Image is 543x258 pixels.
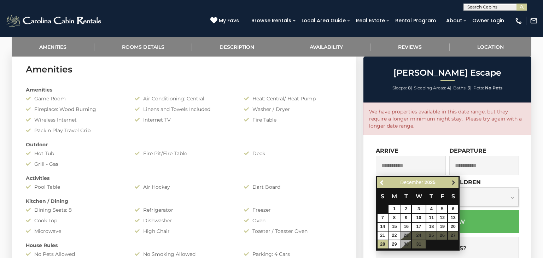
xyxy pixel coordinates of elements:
a: 28 [378,240,388,248]
span: My Favs [219,17,239,24]
div: Linens and Towels Included [129,106,238,113]
span: Sleeps: [392,85,407,90]
a: 10 [412,214,425,222]
div: Activities [21,175,348,182]
img: phone-regular-white.png [515,17,522,25]
a: My Favs [210,17,241,25]
span: Next [451,180,456,186]
span: December [400,180,423,185]
a: Browse Rentals [248,15,295,26]
a: 15 [389,223,401,231]
li: | [414,83,451,93]
a: 14 [378,223,388,231]
strong: No Pets [485,85,502,90]
div: Oven [239,217,348,224]
span: Monday [392,193,397,200]
label: Children [449,179,481,186]
a: 1 [389,205,401,213]
div: House Rules [21,242,348,249]
a: Availability [282,37,371,57]
a: Previous [378,178,387,187]
strong: 3 [468,85,470,90]
div: High Chair [129,228,238,235]
a: 17 [412,223,425,231]
a: Local Area Guide [298,15,349,26]
a: About [443,15,466,26]
div: Air Hockey [129,183,238,190]
div: Pool Table [21,183,129,190]
a: Amenities [12,37,94,57]
span: Tuesday [404,193,408,200]
h3: Amenities [26,63,342,76]
div: Pack n Play Travel Crib [21,127,129,134]
div: Kitchen / Dining [21,198,348,205]
a: Reviews [370,37,450,57]
div: Fire Table [239,116,348,123]
a: 5 [437,205,448,213]
a: 8 [389,214,401,222]
div: Hot Tub [21,150,129,157]
p: We have properties available in this date range, but they require a longer minimum night stay. Pl... [369,108,526,129]
a: 18 [426,223,437,231]
div: Microwave [21,228,129,235]
a: Rooms Details [94,37,192,57]
div: Freezer [239,206,348,213]
span: Previous [379,180,385,186]
div: Amenities [21,86,348,93]
div: Fireplace: Wood Burning [21,106,129,113]
div: Dart Board [239,183,348,190]
img: mail-regular-white.png [530,17,538,25]
a: Real Estate [352,15,389,26]
div: Washer / Dryer [239,106,348,113]
div: Toaster / Toaster Oven [239,228,348,235]
div: Refrigerator [129,206,238,213]
a: 29 [389,240,401,248]
a: Location [450,37,532,57]
div: Grill - Gas [21,160,129,168]
a: 21 [378,231,388,240]
a: 22 [389,231,401,240]
span: Sleeping Areas: [414,85,446,90]
a: Owner Login [469,15,508,26]
a: 9 [401,214,411,222]
div: Heat: Central/ Heat Pump [239,95,348,102]
div: Air Conditioning: Central [129,95,238,102]
strong: 4 [447,85,450,90]
a: 19 [437,223,448,231]
img: White-1-2.png [5,14,103,28]
a: Description [192,37,282,57]
a: 2 [401,205,411,213]
div: Dishwasher [129,217,238,224]
div: Deck [239,150,348,157]
div: Internet TV [129,116,238,123]
h2: [PERSON_NAME] Escape [365,68,530,77]
a: Rental Program [392,15,439,26]
li: | [453,83,472,93]
div: Wireless Internet [21,116,129,123]
span: Pets: [473,85,484,90]
span: Wednesday [416,193,422,200]
li: | [392,83,412,93]
a: 7 [378,214,388,222]
div: Game Room [21,95,129,102]
span: 2025 [425,180,436,185]
span: Thursday [430,193,433,200]
a: 4 [426,205,437,213]
a: Next [449,178,458,187]
a: 16 [401,223,411,231]
span: Baths: [453,85,467,90]
div: No Pets Allowed [21,251,129,258]
a: 3 [412,205,425,213]
div: Outdoor [21,141,348,148]
label: Departure [449,147,486,154]
span: Friday [440,193,444,200]
span: Saturday [451,193,455,200]
span: Sunday [381,193,384,200]
div: Fire Pit/Fire Table [129,150,238,157]
div: No Smoking Allowed [129,251,238,258]
div: Parking: 4 Cars [239,251,348,258]
div: Dining Seats: 8 [21,206,129,213]
a: 12 [437,214,448,222]
strong: 8 [408,85,411,90]
div: Cook Top [21,217,129,224]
